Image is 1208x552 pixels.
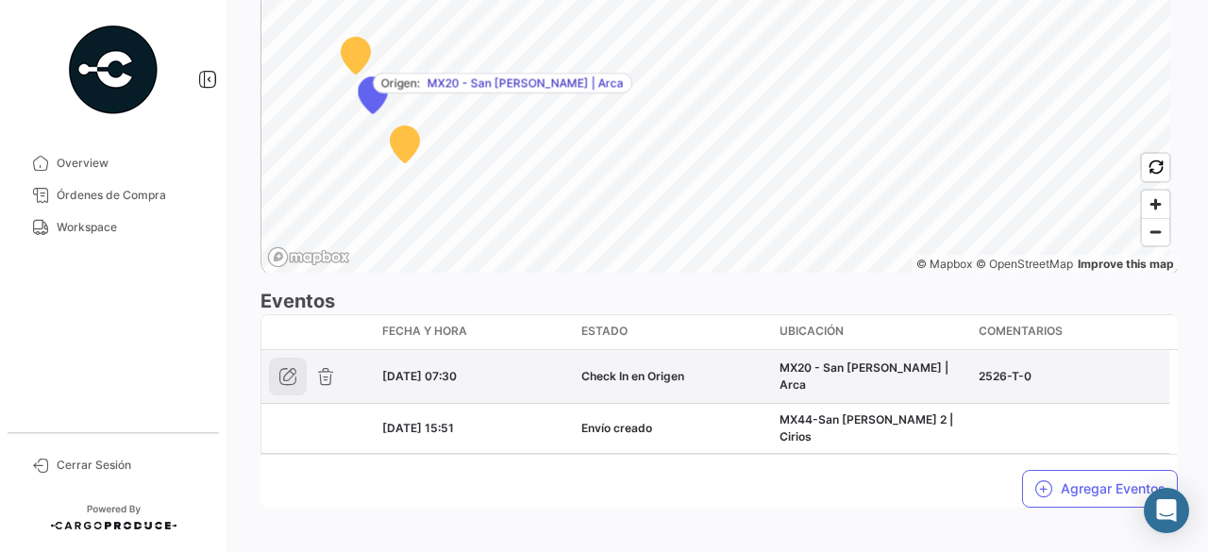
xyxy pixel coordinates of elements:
datatable-header-cell: Fecha y Hora [375,315,574,349]
span: Origen: [381,75,420,92]
a: Map feedback [1078,257,1174,271]
a: Workspace [15,211,211,243]
div: 2526-T-0 [979,368,1163,385]
span: [DATE] 15:51 [382,421,454,435]
a: Órdenes de Compra [15,179,211,211]
span: Fecha y Hora [382,323,467,340]
span: [DATE] 07:30 [382,369,457,383]
span: Cerrar Sesión [57,457,204,474]
a: Mapbox logo [267,246,350,268]
span: Overview [57,155,204,172]
span: Órdenes de Compra [57,187,204,204]
span: Comentarios [979,323,1063,340]
div: Envío creado [581,420,765,437]
span: Workspace [57,219,204,236]
div: Map marker [390,125,420,163]
datatable-header-cell: Comentarios [971,315,1170,349]
span: Zoom out [1142,219,1169,245]
span: Estado [581,323,628,340]
div: Map marker [358,76,388,114]
a: Overview [15,147,211,179]
button: Agregar Eventos [1022,470,1178,508]
a: OpenStreetMap [976,257,1073,271]
div: Check In en Origen [581,368,765,385]
div: Map marker [341,37,371,75]
button: Zoom out [1142,218,1169,245]
div: Abrir Intercom Messenger [1144,488,1189,533]
a: Mapbox [916,257,972,271]
span: MX20 - San [PERSON_NAME] | Arca [428,75,624,92]
div: MX20 - San [PERSON_NAME] | Arca [780,360,964,393]
span: Ubicación [780,323,844,340]
div: MX44-San [PERSON_NAME] 2 | Cirios [780,411,964,445]
datatable-header-cell: Ubicación [772,315,971,349]
datatable-header-cell: Estado [574,315,773,349]
button: Zoom in [1142,191,1169,218]
img: powered-by.png [66,23,160,117]
h3: Eventos [260,288,1178,314]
